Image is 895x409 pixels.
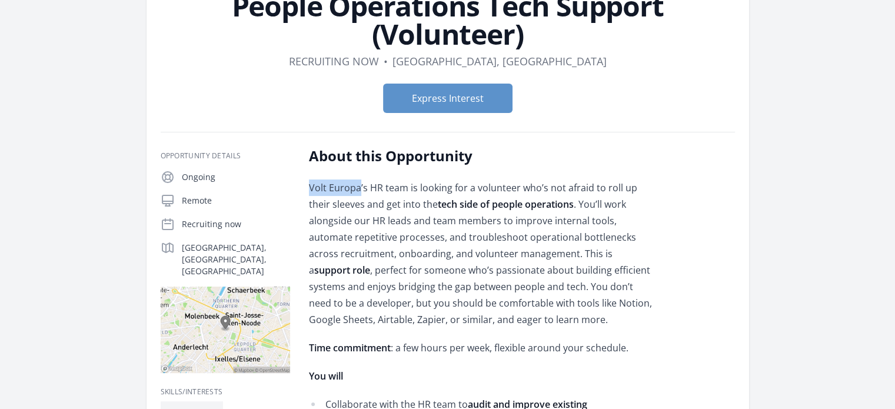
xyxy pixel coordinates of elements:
[182,171,290,183] p: Ongoing
[392,53,607,69] dd: [GEOGRAPHIC_DATA], [GEOGRAPHIC_DATA]
[309,179,653,328] p: Volt Europa’s HR team is looking for a volunteer who’s not afraid to roll up their sleeves and ge...
[182,218,290,230] p: Recruiting now
[309,147,653,165] h2: About this Opportunity
[309,340,653,356] p: : a few hours per week, flexible around your schedule.
[161,387,290,397] h3: Skills/Interests
[314,264,370,277] strong: support role
[383,84,513,113] button: Express Interest
[384,53,388,69] div: •
[438,198,574,211] strong: tech side of people operations
[182,242,290,277] p: [GEOGRAPHIC_DATA], [GEOGRAPHIC_DATA], [GEOGRAPHIC_DATA]
[161,151,290,161] h3: Opportunity Details
[182,195,290,207] p: Remote
[161,287,290,373] img: Map
[289,53,379,69] dd: Recruiting now
[309,370,343,383] strong: You will
[309,341,391,354] strong: Time commitment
